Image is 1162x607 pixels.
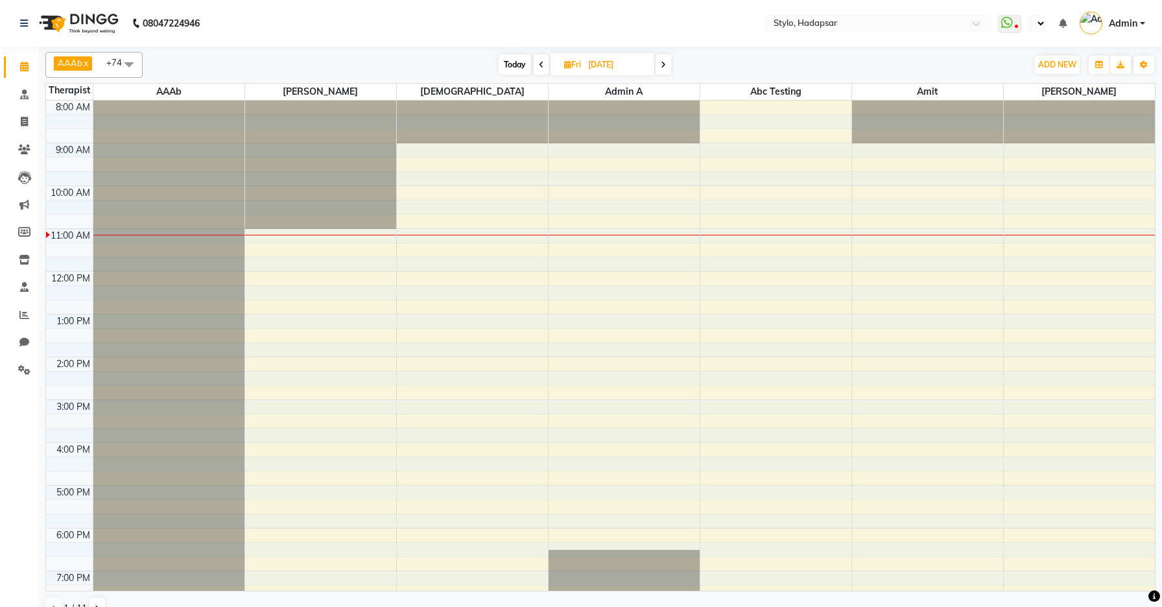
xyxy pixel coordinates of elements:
div: 2:00 PM [54,357,93,371]
div: 10:00 AM [48,186,93,200]
span: Admin [1109,17,1137,30]
button: ADD NEW [1035,56,1080,74]
span: Amit [852,84,1003,100]
span: [PERSON_NAME] [245,84,396,100]
span: [DEMOGRAPHIC_DATA] [397,84,548,100]
img: logo [33,5,122,42]
span: [PERSON_NAME] [1004,84,1156,100]
span: ADD NEW [1038,60,1076,69]
b: 08047224946 [143,5,200,42]
span: Today [499,54,531,75]
img: Admin [1080,12,1102,34]
span: +74 [106,57,132,67]
span: AAAb [93,84,244,100]
span: Fri [561,60,584,69]
span: Admin A [549,84,700,100]
span: AAAb [58,58,82,68]
div: 6:00 PM [54,529,93,542]
div: 1:00 PM [54,315,93,328]
span: Abc testing [700,84,851,100]
a: x [82,58,88,68]
input: 2025-09-26 [584,55,649,75]
div: 12:00 PM [49,272,93,285]
div: 8:00 AM [53,101,93,114]
div: Therapist [46,84,93,97]
div: 11:00 AM [48,229,93,243]
div: 5:00 PM [54,486,93,499]
div: 9:00 AM [53,143,93,157]
div: 3:00 PM [54,400,93,414]
div: 4:00 PM [54,443,93,457]
div: 7:00 PM [54,571,93,585]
